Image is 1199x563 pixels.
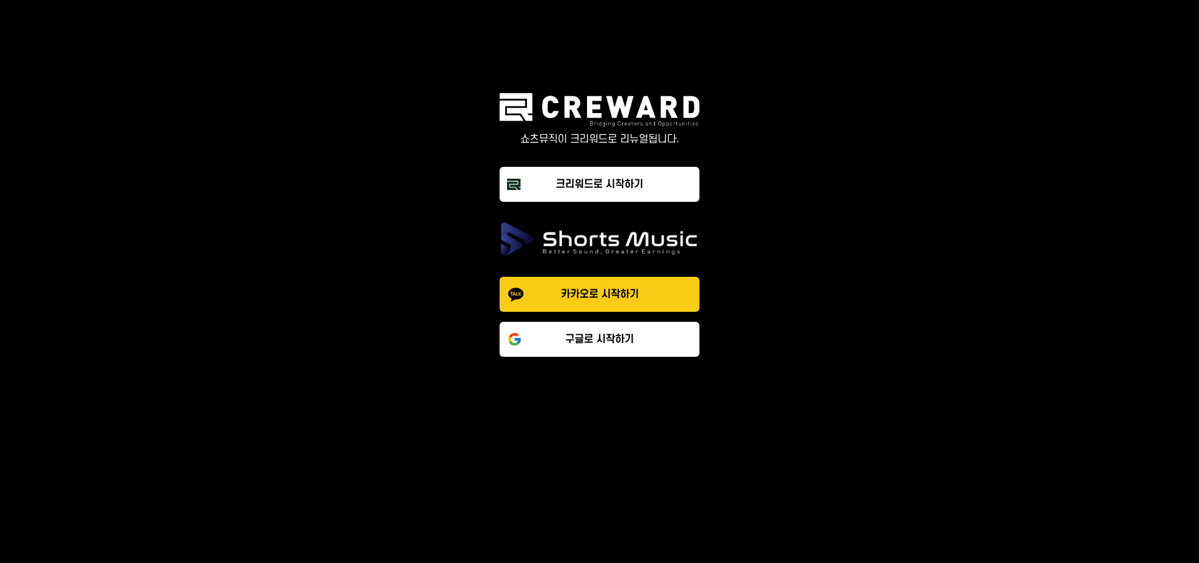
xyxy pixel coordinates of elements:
[500,222,699,257] img: ShortsMusic
[500,132,699,147] p: 쇼츠뮤직이 크리워드로 리뉴얼됩니다.
[500,435,699,470] button: 이메일로 시작하기
[500,322,699,357] button: 구글로 시작하기
[513,445,686,460] p: 이메일로 시작하기
[500,93,699,126] img: creward logo
[500,277,699,312] button: 카카오로 시작하기
[500,167,699,202] button: 크리워드로 시작하기
[556,177,643,192] div: 크리워드로 시작하기
[561,287,639,302] p: 카카오로 시작하기
[565,332,634,347] p: 구글로 시작하기
[500,387,699,425] div: 또는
